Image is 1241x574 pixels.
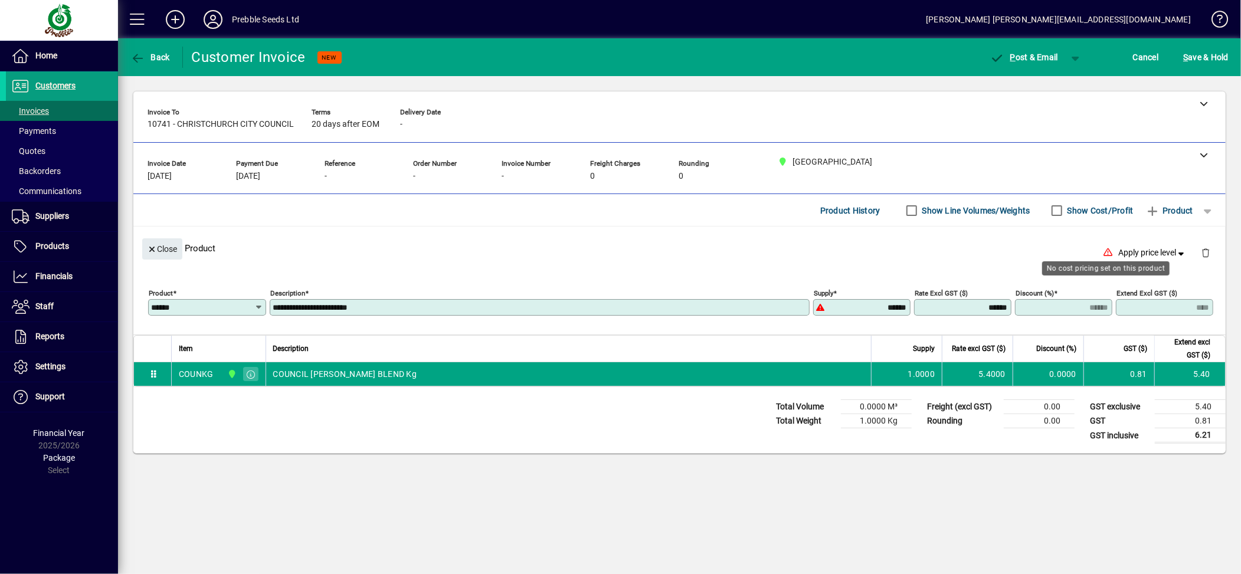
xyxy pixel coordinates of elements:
mat-label: Product [149,289,173,297]
span: Staff [35,301,54,311]
button: Cancel [1130,47,1162,68]
button: Profile [194,9,232,30]
span: Suppliers [35,211,69,221]
span: Reports [35,332,64,341]
span: Support [35,392,65,401]
a: Home [6,41,118,71]
div: 5.4000 [949,368,1006,380]
span: [DATE] [148,172,172,181]
button: Post & Email [984,47,1064,68]
span: Description [273,342,309,355]
span: 0 [679,172,683,181]
label: Show Line Volumes/Weights [920,205,1030,217]
mat-label: Extend excl GST ($) [1116,289,1177,297]
button: Save & Hold [1180,47,1232,68]
span: Home [35,51,57,60]
span: Financial Year [34,428,85,438]
span: Communications [12,186,81,196]
td: 5.40 [1154,362,1225,386]
span: 1.0000 [908,368,935,380]
button: Apply price level [1114,242,1192,264]
td: 1.0000 Kg [841,414,912,428]
span: Quotes [12,146,45,156]
a: Settings [6,352,118,382]
td: Total Volume [770,400,841,414]
div: Product [133,227,1226,270]
span: P [1010,53,1016,62]
a: Knowledge Base [1203,2,1226,41]
a: Quotes [6,141,118,161]
span: Customers [35,81,76,90]
div: Customer Invoice [192,48,306,67]
app-page-header-button: Back [118,47,183,68]
mat-label: Supply [814,289,833,297]
td: 0.81 [1083,362,1154,386]
span: Apply price level [1119,247,1187,259]
span: Financials [35,271,73,281]
span: NEW [322,54,337,61]
span: Extend excl GST ($) [1162,336,1210,362]
span: Back [130,53,170,62]
span: S [1183,53,1188,62]
span: Item [179,342,193,355]
span: ost & Email [990,53,1058,62]
td: 0.0000 [1013,362,1083,386]
td: 0.81 [1155,414,1226,428]
app-page-header-button: Delete [1191,247,1220,258]
span: Backorders [12,166,61,176]
a: Financials [6,262,118,291]
a: Backorders [6,161,118,181]
td: Freight (excl GST) [921,400,1004,414]
span: - [502,172,504,181]
a: Invoices [6,101,118,121]
a: Support [6,382,118,412]
span: - [325,172,327,181]
span: GST ($) [1124,342,1147,355]
button: Delete [1191,238,1220,267]
div: COUNKG [179,368,214,380]
span: Cancel [1133,48,1159,67]
td: 5.40 [1155,400,1226,414]
a: Communications [6,181,118,201]
td: Rounding [921,414,1004,428]
mat-label: Rate excl GST ($) [915,289,968,297]
span: Invoices [12,106,49,116]
div: No cost pricing set on this product [1042,261,1170,275]
a: Staff [6,292,118,322]
td: 6.21 [1155,428,1226,443]
span: - [400,120,402,129]
label: Show Cost/Profit [1065,205,1134,217]
div: [PERSON_NAME] [PERSON_NAME][EMAIL_ADDRESS][DOMAIN_NAME] [926,10,1191,29]
button: Back [127,47,173,68]
td: Total Weight [770,414,841,428]
span: ave & Hold [1183,48,1229,67]
td: GST [1084,414,1155,428]
td: GST inclusive [1084,428,1155,443]
td: GST exclusive [1084,400,1155,414]
a: Reports [6,322,118,352]
td: 0.00 [1004,414,1075,428]
span: Product History [820,201,880,220]
td: 0.00 [1004,400,1075,414]
a: Products [6,232,118,261]
a: Payments [6,121,118,141]
span: Product [1145,201,1193,220]
span: Close [147,240,178,259]
a: Suppliers [6,202,118,231]
button: Close [142,238,182,260]
span: [DATE] [236,172,260,181]
span: 0 [590,172,595,181]
span: COUNCIL [PERSON_NAME] BLEND Kg [273,368,417,380]
span: Settings [35,362,66,371]
mat-label: Description [270,289,305,297]
button: Product History [816,200,885,221]
app-page-header-button: Close [139,243,185,254]
span: - [413,172,415,181]
span: Payments [12,126,56,136]
span: Supply [913,342,935,355]
span: Products [35,241,69,251]
td: 0.0000 M³ [841,400,912,414]
div: Prebble Seeds Ltd [232,10,299,29]
span: 20 days after EOM [312,120,379,129]
span: CHRISTCHURCH [224,368,238,381]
